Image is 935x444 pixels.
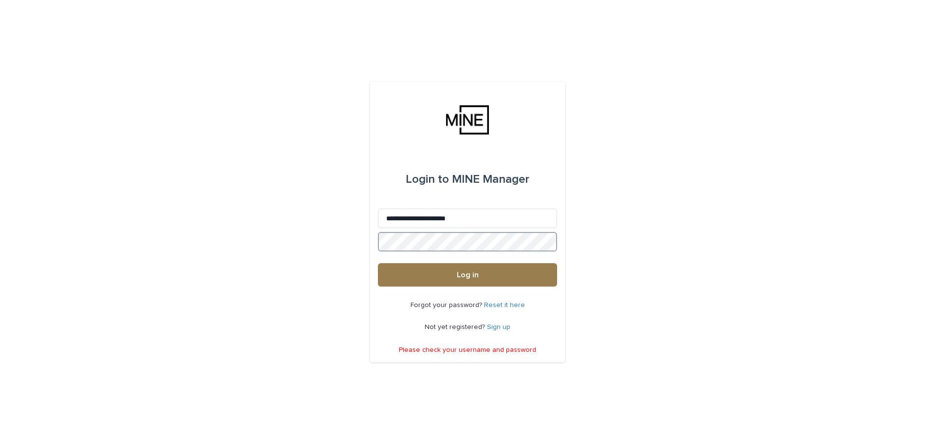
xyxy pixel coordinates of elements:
[378,263,557,287] button: Log in
[446,105,488,135] img: Ow2vn4V3QDGKVc2aj09P
[457,271,479,279] span: Log in
[411,302,484,309] span: Forgot your password?
[406,174,449,185] span: Login to
[406,166,529,193] div: MINE Manager
[484,302,525,309] a: Reset it here
[487,324,510,330] a: Sign up
[425,324,487,330] span: Not yet registered?
[399,346,536,354] p: Please check your username and password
